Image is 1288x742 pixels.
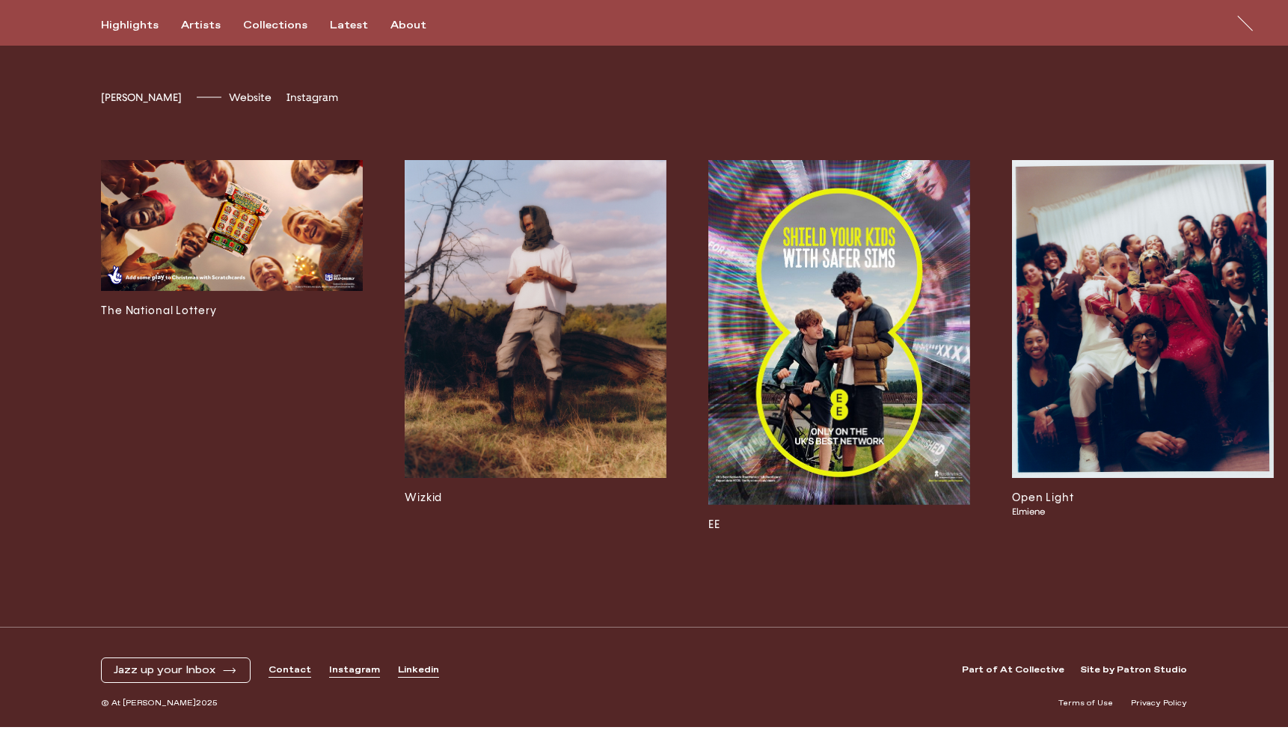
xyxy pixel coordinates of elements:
[1012,490,1274,506] h3: Open Light
[243,19,330,32] button: Collections
[181,19,243,32] button: Artists
[962,664,1064,677] a: Part of At Collective
[101,303,363,319] h3: The National Lottery
[286,91,338,104] a: Instagram[PERSON_NAME].khan
[1058,698,1113,709] a: Terms of Use
[330,19,390,32] button: Latest
[708,160,970,538] a: EE
[390,19,449,32] button: About
[390,19,426,32] div: About
[398,664,439,677] a: Linkedin
[330,19,368,32] div: Latest
[1012,160,1274,538] a: Open LightElmiene
[114,664,215,677] span: Jazz up your Inbox
[269,664,311,677] a: Contact
[181,19,221,32] div: Artists
[243,19,307,32] div: Collections
[101,19,159,32] div: Highlights
[101,19,181,32] button: Highlights
[114,664,238,677] button: Jazz up your Inbox
[101,91,182,104] span: [PERSON_NAME]
[329,664,380,677] a: Instagram
[1080,664,1187,677] a: Site by Patron Studio
[101,698,218,709] span: © At [PERSON_NAME] 2025
[405,490,666,506] h3: Wizkid
[286,91,338,104] span: Instagram
[1012,506,1248,518] span: Elmiene
[1131,698,1187,709] a: Privacy Policy
[101,160,363,538] a: The National Lottery
[708,517,970,533] h3: EE
[229,91,272,104] a: Website[DOMAIN_NAME]
[229,91,272,104] span: Website
[405,160,666,538] a: Wizkid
